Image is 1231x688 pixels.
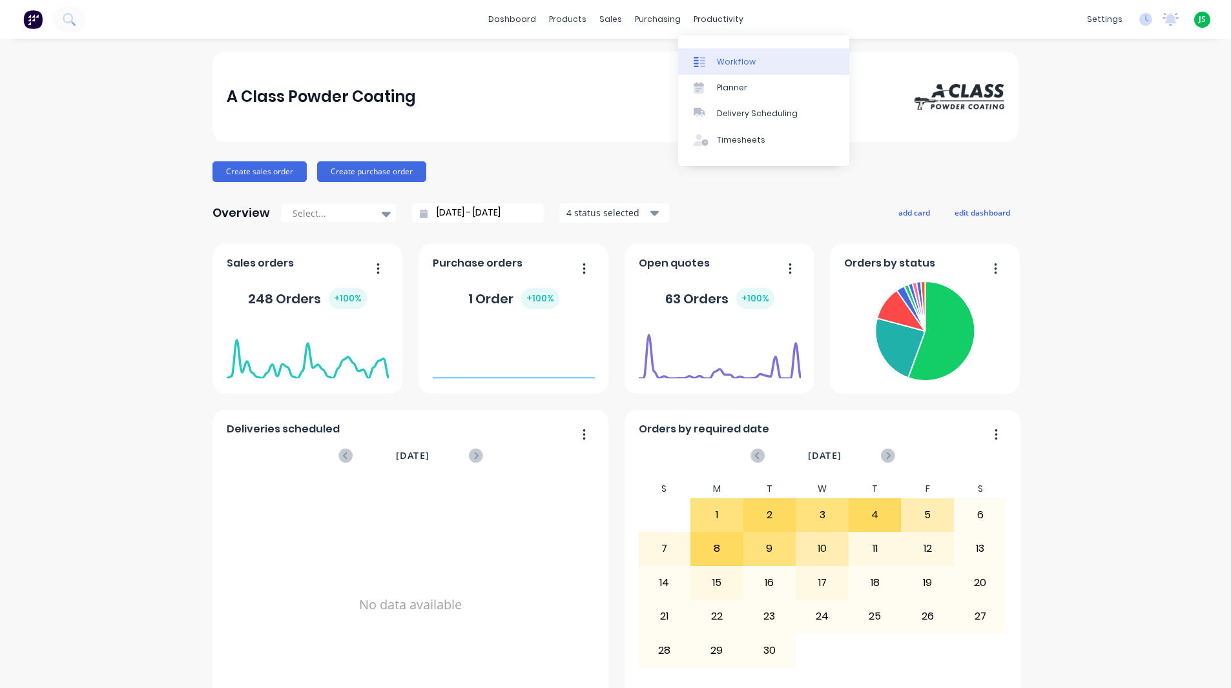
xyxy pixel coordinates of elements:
[736,288,774,309] div: + 100 %
[744,567,796,599] div: 16
[902,499,953,531] div: 5
[796,600,848,632] div: 24
[678,101,849,126] a: Delivery Scheduling
[849,532,901,565] div: 11
[248,288,367,309] div: 248 Orders
[212,161,307,182] button: Create sales order
[902,600,953,632] div: 26
[638,480,691,498] div: S
[628,10,687,29] div: purchasing
[914,84,1004,110] img: A Class Powder Coating
[227,421,340,437] span: Deliveries scheduled
[227,256,294,271] span: Sales orders
[317,161,426,182] button: Create purchase order
[1199,14,1206,25] span: JS
[744,499,796,531] div: 2
[329,288,367,309] div: + 100 %
[691,634,743,666] div: 29
[955,499,1006,531] div: 6
[212,200,270,226] div: Overview
[849,567,901,599] div: 18
[902,567,953,599] div: 19
[23,10,43,29] img: Factory
[901,480,954,498] div: F
[543,10,593,29] div: products
[665,288,774,309] div: 63 Orders
[691,532,743,565] div: 8
[639,256,710,271] span: Open quotes
[744,532,796,565] div: 9
[890,204,938,221] button: add card
[691,600,743,632] div: 22
[639,634,690,666] div: 28
[717,56,756,68] div: Workflow
[955,532,1006,565] div: 13
[687,10,750,29] div: productivity
[796,567,848,599] div: 17
[678,127,849,153] a: Timesheets
[691,567,743,599] div: 15
[955,600,1006,632] div: 27
[955,567,1006,599] div: 20
[482,10,543,29] a: dashboard
[849,499,901,531] div: 4
[808,449,842,463] span: [DATE]
[717,82,747,94] div: Planner
[954,480,1007,498] div: S
[743,480,796,498] div: T
[690,480,743,498] div: M
[227,84,416,110] div: A Class Powder Coating
[902,532,953,565] div: 12
[946,204,1019,221] button: edit dashboard
[796,480,849,498] div: W
[639,532,690,565] div: 7
[717,108,798,119] div: Delivery Scheduling
[639,567,690,599] div: 14
[559,203,669,223] button: 4 status selected
[796,499,848,531] div: 3
[396,449,429,463] span: [DATE]
[1081,10,1129,29] div: settings
[691,499,743,531] div: 1
[717,134,765,146] div: Timesheets
[744,600,796,632] div: 23
[468,288,559,309] div: 1 Order
[678,75,849,101] a: Planner
[639,600,690,632] div: 21
[849,480,902,498] div: T
[593,10,628,29] div: sales
[566,206,648,219] div: 4 status selected
[521,288,559,309] div: + 100 %
[849,600,901,632] div: 25
[433,256,522,271] span: Purchase orders
[678,48,849,74] a: Workflow
[796,532,848,565] div: 10
[744,634,796,666] div: 30
[844,256,935,271] span: Orders by status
